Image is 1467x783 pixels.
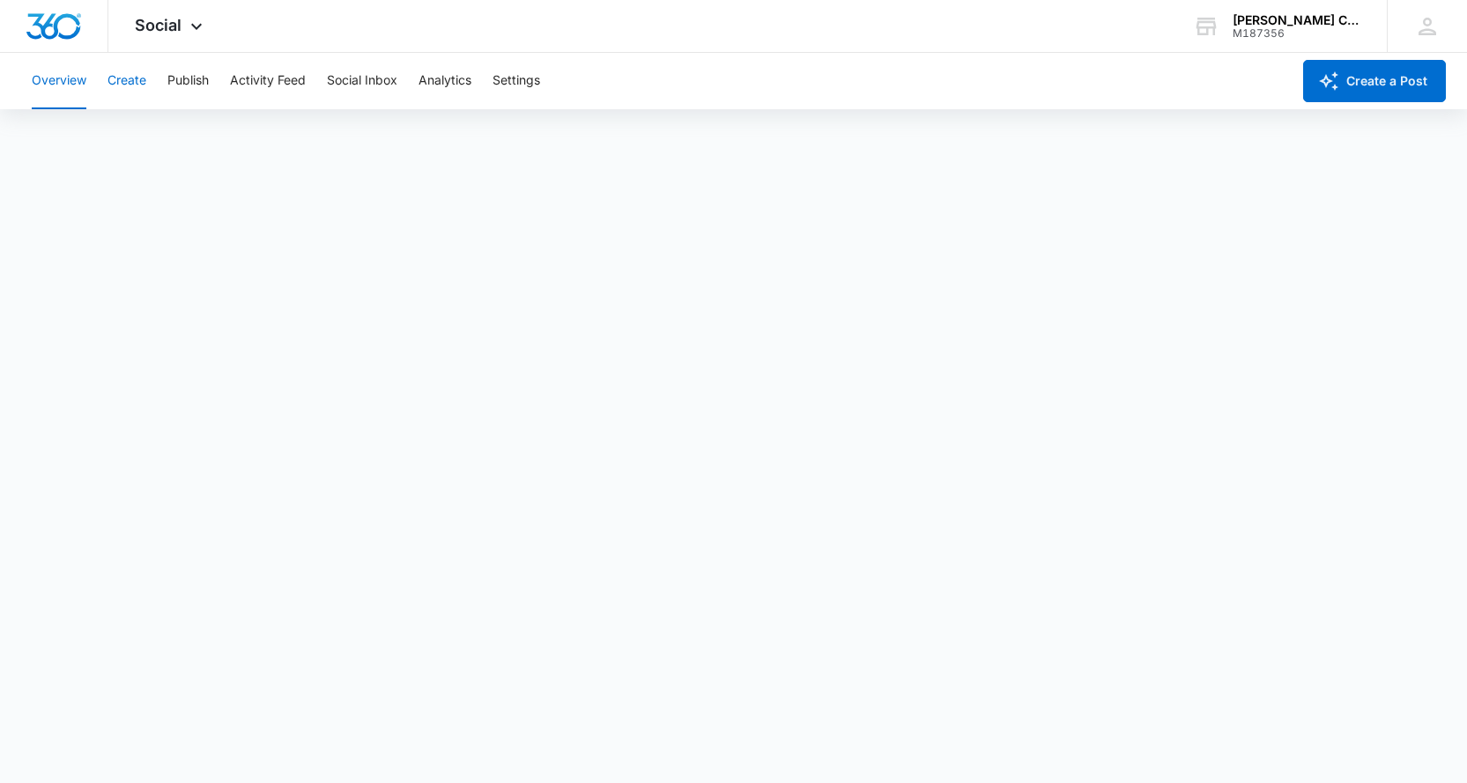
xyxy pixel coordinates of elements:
[1233,13,1361,27] div: account name
[493,53,540,109] button: Settings
[135,16,182,34] span: Social
[327,53,397,109] button: Social Inbox
[167,53,209,109] button: Publish
[32,53,86,109] button: Overview
[1303,60,1446,102] button: Create a Post
[230,53,306,109] button: Activity Feed
[107,53,146,109] button: Create
[1233,27,1361,40] div: account id
[419,53,471,109] button: Analytics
